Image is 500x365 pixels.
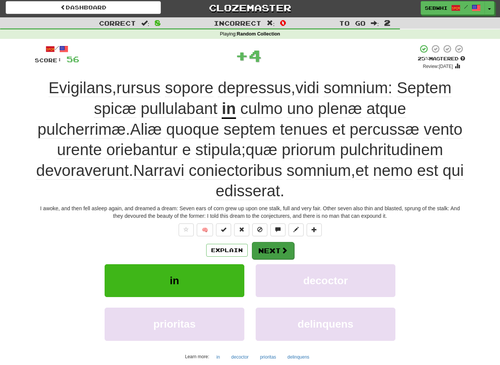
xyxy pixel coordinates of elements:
span: prioritas [153,318,196,330]
span: et [355,162,369,180]
small: Learn more: [185,354,209,359]
span: stipula [195,141,241,159]
button: Ignore sentence (alt+i) [252,223,267,236]
span: Score: [35,57,62,63]
strong: Random Collection [237,31,280,37]
span: et [332,120,345,139]
span: devoraverunt [36,162,129,180]
span: pulcherrimæ [37,120,125,139]
span: quæ [245,141,277,159]
button: Set this sentence to 100% Mastered (alt+m) [216,223,231,236]
span: percussæ [350,120,419,139]
div: I awoke, and then fell asleep again, and dreamed a dream: Seven ears of corn grew up upon one sta... [35,205,465,220]
span: : [141,20,150,26]
span: . ; . , . [36,100,464,200]
a: sebwhi / [421,1,485,15]
button: delinquens [283,351,313,363]
span: vidi [295,79,319,97]
button: Reset to 0% Mastered (alt+r) [234,223,249,236]
span: somnium: [324,79,392,97]
span: To go [339,19,366,27]
span: priorum [282,141,335,159]
span: Septem [397,79,452,97]
span: 4 [248,46,262,65]
span: 25 % [418,55,429,62]
span: culmo [240,100,282,118]
u: in [222,100,236,119]
span: oriebantur [106,141,177,159]
span: spicæ [94,100,136,118]
span: quoque [166,120,219,139]
small: Review: [DATE] [423,64,453,69]
span: uno [287,100,313,118]
span: 56 [66,54,79,64]
span: plenæ [318,100,362,118]
button: decoctor [227,351,253,363]
span: , , [49,79,452,117]
button: in [105,264,244,297]
span: Incorrect [214,19,261,27]
span: sebwhi [425,5,448,11]
button: Next [252,242,294,259]
span: Correct [99,19,136,27]
span: rursus [116,79,160,97]
button: prioritas [105,308,244,340]
span: sopore [165,79,213,97]
a: Dashboard [6,1,161,14]
span: qui [443,162,464,180]
span: Narravi [133,162,184,180]
span: e [182,141,191,159]
span: delinquens [298,318,353,330]
button: delinquens [256,308,395,340]
span: est [417,162,438,180]
span: 2 [384,18,390,27]
button: prioritas [256,351,280,363]
span: atque [366,100,406,118]
span: coniectoribus [189,162,282,180]
button: Favorite sentence (alt+f) [179,223,194,236]
span: vento [424,120,463,139]
span: decoctor [303,275,348,286]
span: edisserat [216,182,280,200]
span: : [371,20,379,26]
button: decoctor [256,264,395,297]
span: : [267,20,275,26]
button: in [212,351,224,363]
span: tenues [280,120,327,139]
span: in [170,275,179,286]
span: depressus [218,79,291,97]
span: pullulabant [140,100,217,118]
span: / [464,4,468,9]
button: Edit sentence (alt+d) [289,223,304,236]
span: 8 [154,18,161,27]
span: Aliæ [130,120,162,139]
span: Evigilans [49,79,112,97]
span: + [235,44,248,67]
span: 0 [280,18,286,27]
span: urente [57,141,102,159]
span: septem [224,120,276,139]
a: Clozemaster [172,1,327,14]
div: Mastered [418,55,465,62]
button: Explain [206,244,248,257]
div: / [35,44,79,54]
button: Discuss sentence (alt+u) [270,223,285,236]
span: pulchritudinem [340,141,443,159]
button: 🧠 [197,223,213,236]
span: somnium [287,162,351,180]
span: nemo [373,162,413,180]
button: Add to collection (alt+a) [307,223,322,236]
